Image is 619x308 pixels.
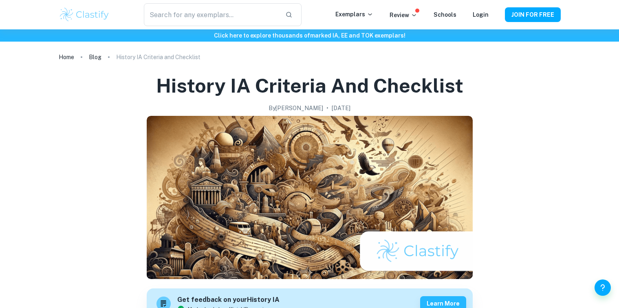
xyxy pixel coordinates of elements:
[595,279,611,296] button: Help and Feedback
[156,73,463,99] h1: History IA Criteria and Checklist
[473,11,489,18] a: Login
[335,10,373,19] p: Exemplars
[89,51,101,63] a: Blog
[177,295,280,305] h6: Get feedback on your History IA
[2,31,617,40] h6: Click here to explore thousands of marked IA, EE and TOK exemplars !
[116,53,200,62] p: History IA Criteria and Checklist
[59,51,74,63] a: Home
[434,11,456,18] a: Schools
[59,7,110,23] img: Clastify logo
[147,116,473,279] img: History IA Criteria and Checklist cover image
[269,104,323,113] h2: By [PERSON_NAME]
[332,104,350,113] h2: [DATE]
[390,11,417,20] p: Review
[505,7,561,22] button: JOIN FOR FREE
[326,104,328,113] p: •
[144,3,278,26] input: Search for any exemplars...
